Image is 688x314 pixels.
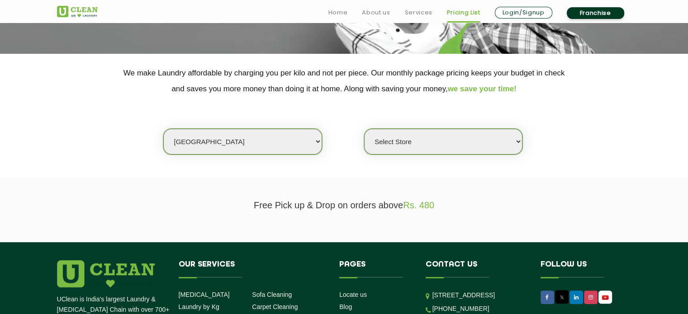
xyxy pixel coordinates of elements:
[432,305,489,312] a: [PHONE_NUMBER]
[426,260,527,277] h4: Contact us
[339,260,412,277] h4: Pages
[448,84,517,93] span: we save your time!
[362,7,390,18] a: About us
[599,293,611,302] img: UClean Laundry and Dry Cleaning
[541,260,620,277] h4: Follow us
[179,291,230,298] a: [MEDICAL_DATA]
[252,303,298,310] a: Carpet Cleaning
[567,7,624,19] a: Franchise
[57,260,155,287] img: logo.png
[57,200,631,211] p: Free Pick up & Drop on orders above
[179,303,219,310] a: Laundry by Kg
[339,291,367,298] a: Locate us
[57,6,98,17] img: UClean Laundry and Dry Cleaning
[328,7,348,18] a: Home
[179,260,326,277] h4: Our Services
[447,7,480,18] a: Pricing List
[495,7,552,19] a: Login/Signup
[57,65,631,97] p: We make Laundry affordable by charging you per kilo and not per piece. Our monthly package pricin...
[252,291,292,298] a: Sofa Cleaning
[432,290,527,300] p: [STREET_ADDRESS]
[339,303,352,310] a: Blog
[404,7,432,18] a: Services
[403,200,434,210] span: Rs. 480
